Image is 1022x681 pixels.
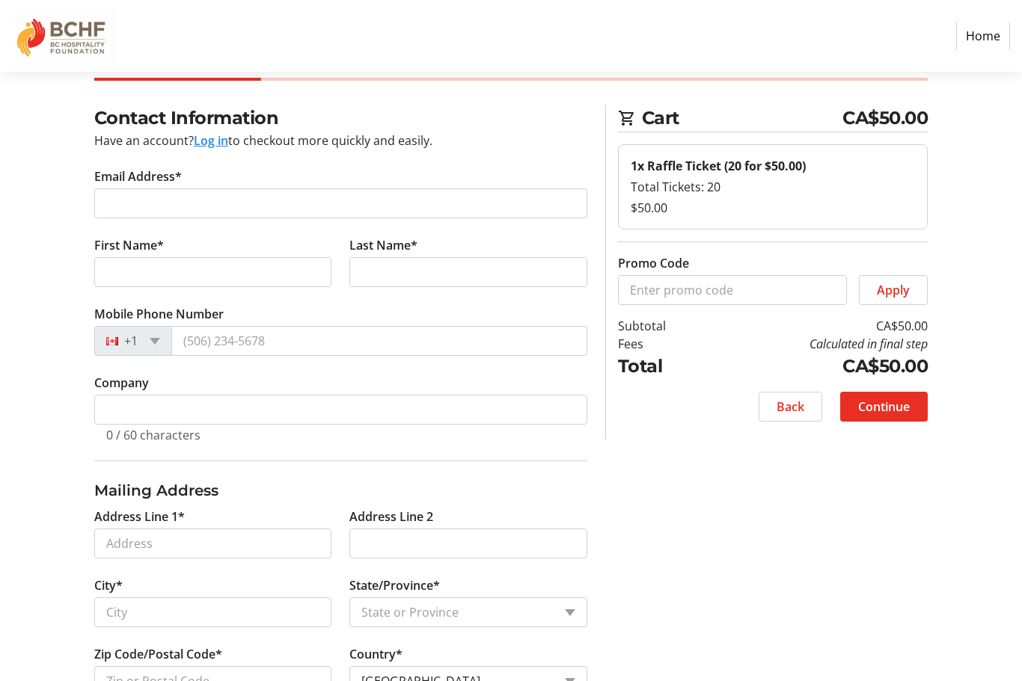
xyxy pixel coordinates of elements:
[94,374,149,392] label: Company
[777,398,804,416] span: Back
[877,281,910,299] span: Apply
[94,529,332,558] input: Address
[94,236,164,254] label: First Name*
[94,597,332,627] input: City
[707,335,928,353] td: Calculated in final step
[618,275,847,305] input: Enter promo code
[94,167,182,185] label: Email Address*
[631,178,915,196] div: Total Tickets: 20
[349,645,403,663] label: Country*
[12,6,118,66] img: BC Hospitality Foundation's Logo
[707,317,928,335] td: CA$50.00
[94,645,222,663] label: Zip Code/Postal Code*
[840,392,928,422] button: Continue
[94,479,587,502] h3: Mailing Address
[349,508,433,526] label: Address Line 2
[618,254,689,272] label: Promo Code
[94,508,185,526] label: Address Line 1*
[94,132,587,150] div: Have an account? to checkout more quickly and easily.
[842,105,928,132] span: CA$50.00
[631,199,915,217] div: $50.00
[194,132,228,150] button: Log in
[859,275,928,305] button: Apply
[349,576,440,594] label: State/Province*
[858,398,910,416] span: Continue
[106,427,201,443] tr-character-limit: 0 / 60 characters
[759,392,822,422] button: Back
[618,335,707,353] td: Fees
[707,353,928,380] td: CA$50.00
[349,236,417,254] label: Last Name*
[94,105,587,132] h2: Contact Information
[94,576,123,594] label: City*
[94,305,224,323] label: Mobile Phone Number
[171,326,587,356] input: (506) 234-5678
[618,317,707,335] td: Subtotal
[956,22,1010,50] a: Home
[642,105,842,132] span: Cart
[631,158,806,174] strong: 1x Raffle Ticket (20 for $50.00)
[618,353,707,380] td: Total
